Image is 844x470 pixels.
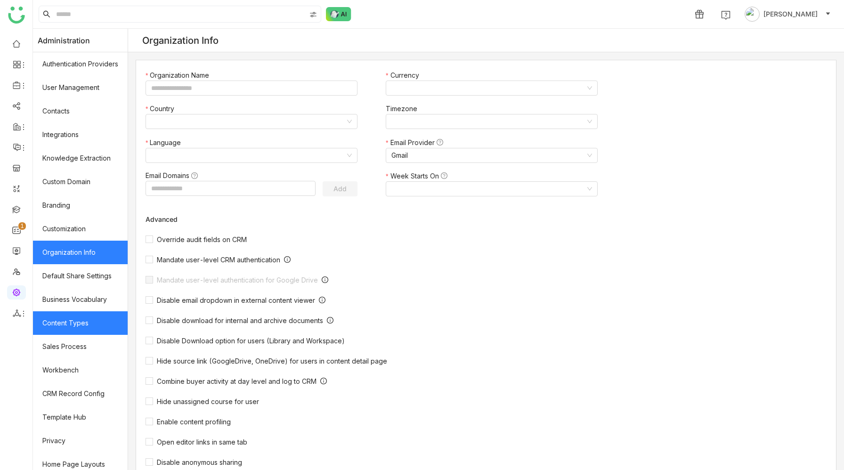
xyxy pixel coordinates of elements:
[386,70,423,81] label: Currency
[33,311,128,335] a: Content Types
[309,11,317,18] img: search-type.svg
[142,35,219,46] div: Organization Info
[33,405,128,429] a: Template Hub
[386,171,452,181] label: Week Starts On
[153,296,319,304] span: Disable email dropdown in external content viewer
[153,377,320,385] span: Combine buyer activity at day level and log to CRM
[323,181,357,196] button: Add
[146,215,617,223] div: Advanced
[386,138,447,148] label: Email Provider
[33,52,128,76] a: Authentication Providers
[153,276,322,284] span: Mandate user-level authentication for Google Drive
[146,104,179,114] label: Country
[33,429,128,453] a: Privacy
[146,138,186,148] label: Language
[33,76,128,99] a: User Management
[153,397,263,405] span: Hide unassigned course for user
[153,458,246,466] span: Disable anonymous sharing
[153,235,251,243] span: Override audit fields on CRM
[391,148,592,162] nz-select-item: Gmail
[153,418,235,426] span: Enable content profiling
[153,337,349,345] span: Disable Download option for users (Library and Workspace)
[8,7,25,24] img: logo
[20,221,24,231] p: 1
[763,9,818,19] span: [PERSON_NAME]
[33,217,128,241] a: Customization
[745,7,760,22] img: avatar
[743,7,833,22] button: [PERSON_NAME]
[33,146,128,170] a: Knowledge Extraction
[153,438,251,446] span: Open editor links in same tab
[18,222,26,230] nz-badge-sup: 1
[386,104,422,114] label: Timezone
[33,382,128,405] a: CRM Record Config
[721,10,730,20] img: help.svg
[33,335,128,358] a: Sales Process
[326,7,351,21] img: ask-buddy-normal.svg
[33,358,128,382] a: Workbench
[146,70,214,81] label: Organization Name
[33,123,128,146] a: Integrations
[33,194,128,217] a: Branding
[153,256,284,264] span: Mandate user-level CRM authentication
[33,241,128,264] a: Organization Info
[33,170,128,194] a: Custom Domain
[33,288,128,311] a: Business Vocabulary
[33,264,128,288] a: Default Share Settings
[38,29,90,52] span: Administration
[153,357,391,365] span: Hide source link (GoogleDrive, OneDrive) for users in content detail page
[153,316,327,324] span: Disable download for internal and archive documents
[33,99,128,123] a: Contacts
[146,170,203,181] label: Email Domains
